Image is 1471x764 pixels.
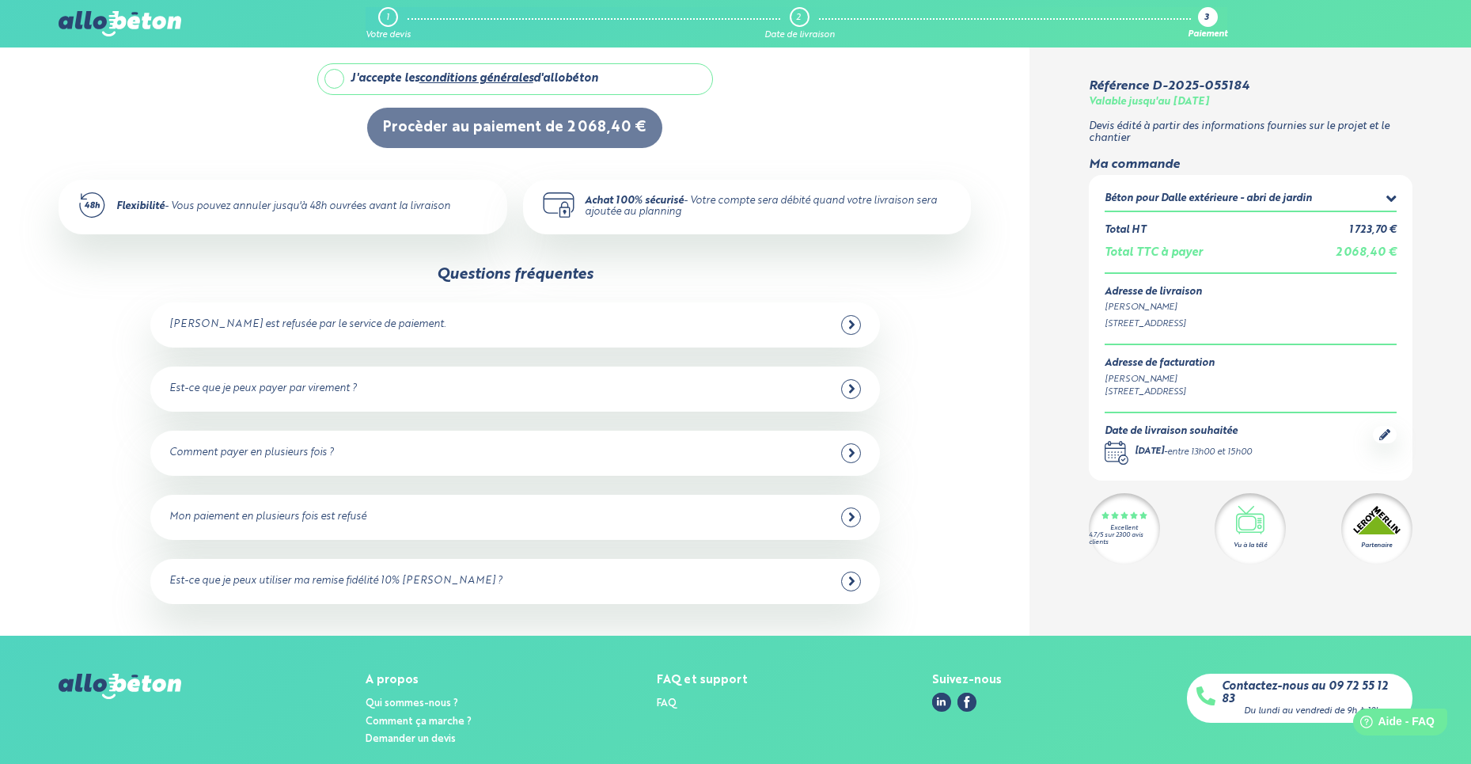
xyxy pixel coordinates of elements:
[59,674,180,699] img: allobéton
[366,674,472,687] div: A propos
[1089,121,1412,144] p: Devis édité à partir des informations fournies sur le projet et le chantier
[367,108,662,148] button: Procèder au paiement de 2 068,40 €
[1188,7,1227,40] a: 3 Paiement
[386,13,389,23] div: 1
[1204,13,1209,24] div: 3
[1244,706,1381,716] div: Du lundi au vendredi de 9h à 18h
[116,201,165,211] strong: Flexibilité
[351,72,598,86] div: J'accepte les d'allobéton
[1167,446,1252,459] div: entre 13h00 et 15h00
[657,698,677,709] a: FAQ
[1105,193,1312,205] div: Béton pour Dalle extérieure - abri de jardin
[1330,702,1454,747] iframe: Help widget launcher
[169,383,357,395] div: Est-ce que je peux payer par virement ?
[585,196,952,219] div: - Votre compte sera débité quand votre livraison sera ajoutée au planning
[1105,317,1397,331] div: [STREET_ADDRESS]
[366,30,411,40] div: Votre devis
[1105,287,1397,298] div: Adresse de livraison
[1105,225,1146,237] div: Total HT
[419,73,533,84] a: conditions générales
[1089,158,1412,172] div: Ma commande
[1105,301,1397,314] div: [PERSON_NAME]
[932,674,1002,687] div: Suivez-nous
[366,698,458,709] a: Qui sommes-nous ?
[1110,525,1138,532] div: Excellent
[366,716,472,727] a: Comment ça marche ?
[1105,246,1203,260] div: Total TTC à payer
[1234,541,1267,550] div: Vu à la télé
[366,7,411,40] a: 1 Votre devis
[1188,30,1227,40] div: Paiement
[169,511,366,523] div: Mon paiement en plusieurs fois est refusé
[764,30,835,40] div: Date de livraison
[437,266,593,283] div: Questions fréquentes
[1336,247,1397,258] span: 2 068,40 €
[1089,532,1160,546] div: 4.7/5 sur 2300 avis clients
[1105,358,1215,370] div: Adresse de facturation
[59,11,180,36] img: allobéton
[1089,79,1249,93] div: Référence D-2025-055184
[1089,97,1209,108] div: Valable jusqu'au [DATE]
[764,7,835,40] a: 2 Date de livraison
[1105,386,1215,399] div: [STREET_ADDRESS]
[1105,426,1252,438] div: Date de livraison souhaitée
[366,734,456,744] a: Demander un devis
[585,196,684,206] strong: Achat 100% sécurisé
[169,447,334,459] div: Comment payer en plusieurs fois ?
[657,674,748,687] div: FAQ et support
[1222,680,1403,706] a: Contactez-nous au 09 72 55 12 83
[1349,225,1397,237] div: 1 723,70 €
[1105,191,1397,211] summary: Béton pour Dalle extérieure - abri de jardin
[116,201,450,213] div: - Vous pouvez annuler jusqu'à 48h ouvrées avant la livraison
[169,319,445,331] div: [PERSON_NAME] est refusée par le service de paiement.
[1361,541,1392,550] div: Partenaire
[1135,446,1252,459] div: -
[796,13,801,23] div: 2
[169,576,502,587] div: Est-ce que je peux utiliser ma remise fidélité 10% [PERSON_NAME] ?
[1135,446,1164,459] div: [DATE]
[1105,373,1215,386] div: [PERSON_NAME]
